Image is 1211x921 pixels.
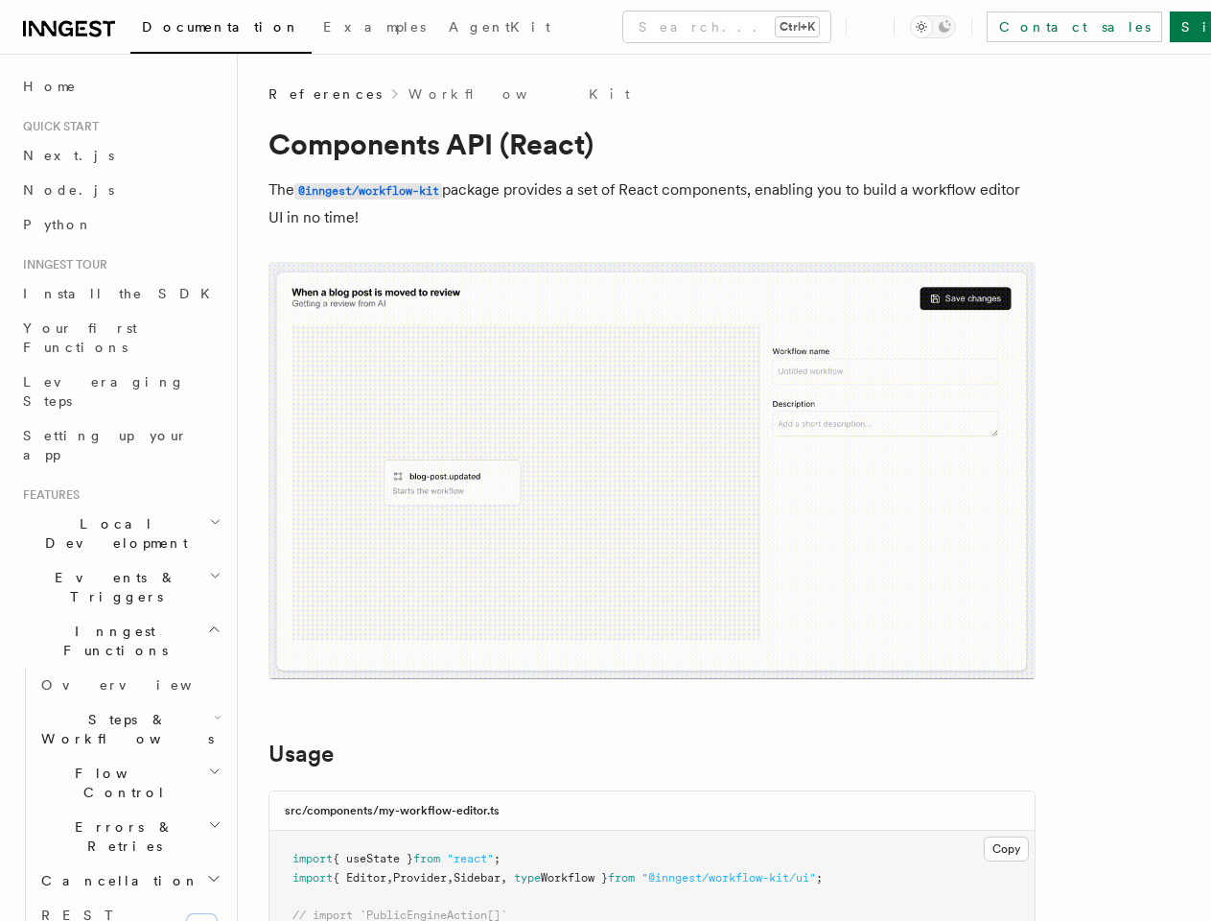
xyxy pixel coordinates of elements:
[15,507,225,560] button: Local Development
[23,148,114,163] span: Next.js
[541,871,608,885] span: Workflow }
[34,817,208,856] span: Errors & Retries
[292,852,333,865] span: import
[776,17,819,36] kbd: Ctrl+K
[333,871,386,885] span: { Editor
[816,871,823,885] span: ;
[294,183,442,200] code: @inngest/workflow-kit
[23,320,137,355] span: Your first Functions
[984,837,1029,862] button: Copy
[268,177,1036,231] p: The package provides a set of React components, enabling you to build a workflow editor UI in no ...
[15,568,209,606] span: Events & Triggers
[15,138,225,173] a: Next.js
[23,182,114,198] span: Node.js
[623,12,830,42] button: Search...Ctrl+K
[15,560,225,614] button: Events & Triggers
[34,710,214,748] span: Steps & Workflows
[15,614,225,668] button: Inngest Functions
[294,180,442,199] a: @inngest/workflow-kit
[408,84,630,104] a: Workflow Kit
[15,365,225,418] a: Leveraging Steps
[23,428,188,462] span: Setting up your app
[333,852,413,865] span: { useState }
[454,871,501,885] span: Sidebar
[15,69,225,104] a: Home
[268,262,1036,679] img: workflow-kit-announcement-video-loop.gif
[514,871,541,885] span: type
[641,871,816,885] span: "@inngest/workflow-kit/ui"
[15,207,225,242] a: Python
[987,12,1162,42] a: Contact sales
[15,173,225,207] a: Node.js
[437,6,562,52] a: AgentKit
[501,871,507,885] span: ,
[494,852,501,865] span: ;
[34,871,199,890] span: Cancellation
[130,6,312,54] a: Documentation
[910,15,956,38] button: Toggle dark mode
[15,119,99,134] span: Quick start
[413,852,440,865] span: from
[15,622,207,660] span: Inngest Functions
[323,19,426,35] span: Examples
[386,871,393,885] span: ,
[15,257,107,272] span: Inngest tour
[447,871,454,885] span: ,
[15,487,80,503] span: Features
[15,311,225,365] a: Your first Functions
[34,764,208,802] span: Flow Control
[34,863,225,898] button: Cancellation
[447,852,494,865] span: "react"
[268,84,382,104] span: References
[34,756,225,810] button: Flow Control
[393,871,447,885] span: Provider
[23,374,185,409] span: Leveraging Steps
[142,19,300,35] span: Documentation
[41,677,239,693] span: Overview
[312,6,437,52] a: Examples
[34,702,225,756] button: Steps & Workflows
[15,514,209,553] span: Local Development
[285,803,500,818] h3: src/components/my-workflow-editor.ts
[268,741,334,767] a: Usage
[15,418,225,472] a: Setting up your app
[23,77,77,96] span: Home
[23,286,221,301] span: Install the SDK
[449,19,550,35] span: AgentKit
[15,276,225,311] a: Install the SDK
[268,127,1036,161] h1: Components API (React)
[292,871,333,885] span: import
[23,217,93,232] span: Python
[34,668,225,702] a: Overview
[34,810,225,863] button: Errors & Retries
[608,871,635,885] span: from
